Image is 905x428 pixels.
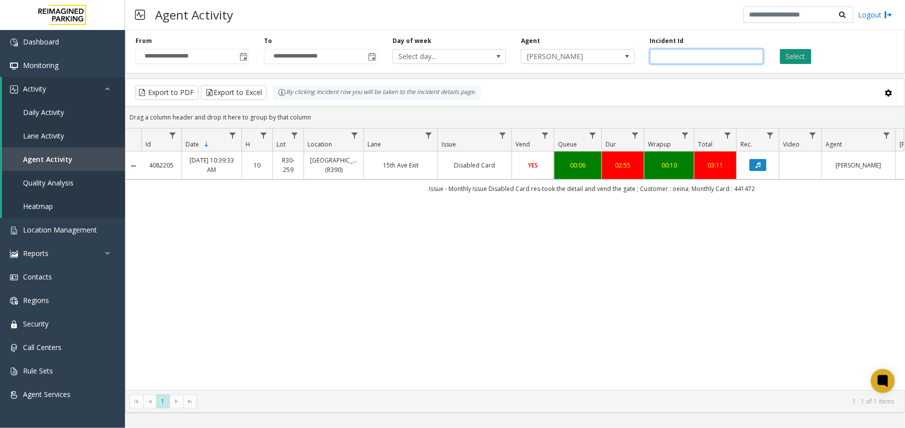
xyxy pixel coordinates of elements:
[2,124,125,147] a: Lane Activity
[10,273,18,281] img: 'icon'
[125,108,904,126] div: Drag a column header and drop it here to group by that column
[23,154,72,164] span: Agent Activity
[23,366,53,375] span: Rule Sets
[367,140,381,148] span: Lane
[880,128,893,142] a: Agent Filter Menu
[678,128,692,142] a: Wrapup Filter Menu
[125,128,904,390] div: Data table
[558,140,577,148] span: Queue
[23,319,48,328] span: Security
[237,49,248,63] span: Toggle popup
[278,88,286,96] img: infoIcon.svg
[648,140,671,148] span: Wrapup
[201,85,266,100] button: Export to Excel
[2,171,125,194] a: Quality Analysis
[23,178,73,187] span: Quality Analysis
[521,36,540,45] label: Agent
[650,160,688,170] a: 00:10
[135,36,152,45] label: From
[185,140,199,148] span: Date
[444,160,505,170] a: Disabled Card
[441,140,456,148] span: Issue
[23,131,64,140] span: Lane Activity
[528,161,538,169] span: YES
[23,272,52,281] span: Contacts
[515,140,530,148] span: Vend
[10,391,18,399] img: 'icon'
[10,226,18,234] img: 'icon'
[135,85,198,100] button: Export to PDF
[145,140,151,148] span: Id
[2,100,125,124] a: Daily Activity
[828,160,889,170] a: [PERSON_NAME]
[288,128,301,142] a: Lot Filter Menu
[125,162,141,170] a: Collapse Details
[422,128,435,142] a: Lane Filter Menu
[23,107,64,117] span: Daily Activity
[10,85,18,93] img: 'icon'
[538,128,552,142] a: Vend Filter Menu
[698,140,712,148] span: Total
[245,140,250,148] span: H
[521,49,611,63] span: [PERSON_NAME]
[202,140,210,148] span: Sortable
[605,140,616,148] span: Dur
[23,84,46,93] span: Activity
[780,49,811,64] button: Select
[370,160,431,170] a: 15th Ave Exit
[226,128,239,142] a: Date Filter Menu
[392,36,431,45] label: Day of week
[166,128,179,142] a: Id Filter Menu
[2,147,125,171] a: Agent Activity
[10,297,18,305] img: 'icon'
[348,128,361,142] a: Location Filter Menu
[721,128,734,142] a: Total Filter Menu
[2,77,125,100] a: Activity
[366,49,377,63] span: Toggle popup
[700,160,730,170] div: 03:11
[858,9,892,20] a: Logout
[2,194,125,218] a: Heatmap
[279,155,297,174] a: R30-259
[586,128,599,142] a: Queue Filter Menu
[518,160,548,170] a: YES
[264,36,272,45] label: To
[257,128,270,142] a: H Filter Menu
[23,201,53,211] span: Heatmap
[806,128,819,142] a: Video Filter Menu
[740,140,752,148] span: Rec.
[10,62,18,70] img: 'icon'
[10,344,18,352] img: 'icon'
[273,85,481,100] div: By clicking Incident row you will be taken to the incident details page.
[496,128,509,142] a: Issue Filter Menu
[10,320,18,328] img: 'icon'
[23,295,49,305] span: Regions
[23,60,58,70] span: Monitoring
[608,160,638,170] a: 02:55
[23,389,70,399] span: Agent Services
[650,36,684,45] label: Incident Id
[23,225,97,234] span: Location Management
[763,128,777,142] a: Rec. Filter Menu
[156,394,169,408] span: Page 1
[783,140,799,148] span: Video
[884,9,892,20] img: logout
[23,342,61,352] span: Call Centers
[10,38,18,46] img: 'icon'
[135,2,145,27] img: pageIcon
[276,140,285,148] span: Lot
[203,397,894,405] kendo-pager-info: 1 - 1 of 1 items
[147,160,175,170] a: 4082205
[560,160,595,170] a: 00:06
[188,155,235,174] a: [DATE] 10:39:33 AM
[628,128,642,142] a: Dur Filter Menu
[23,248,48,258] span: Reports
[10,367,18,375] img: 'icon'
[23,37,59,46] span: Dashboard
[307,140,332,148] span: Location
[825,140,842,148] span: Agent
[10,250,18,258] img: 'icon'
[150,2,238,27] h3: Agent Activity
